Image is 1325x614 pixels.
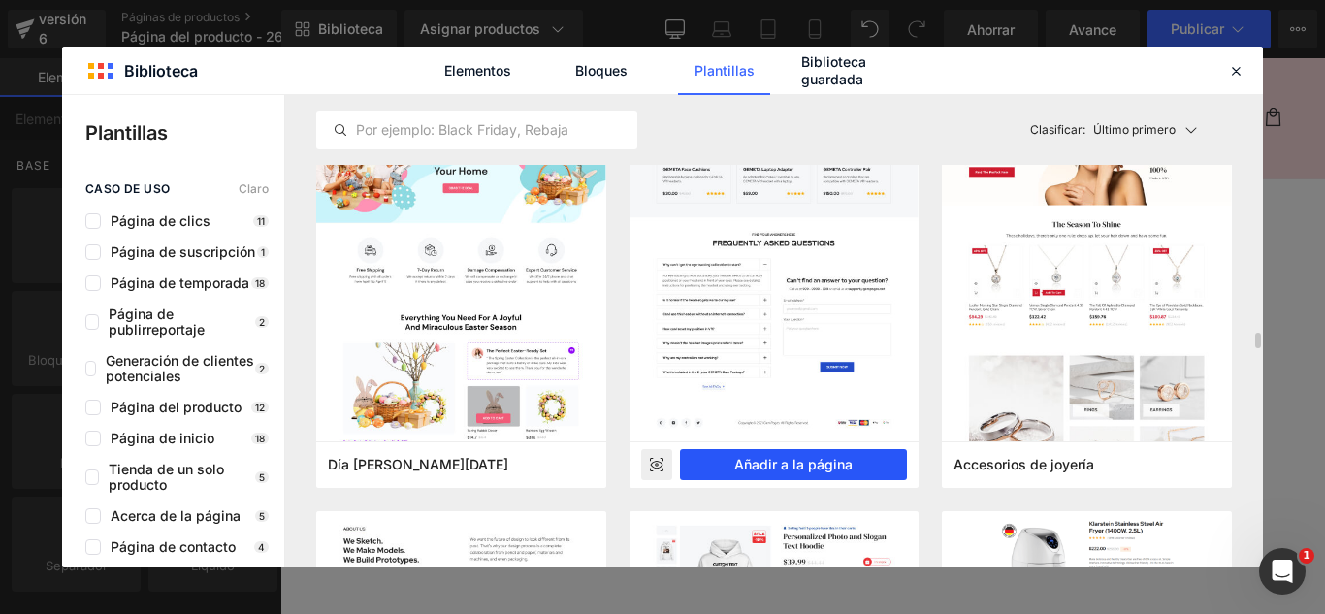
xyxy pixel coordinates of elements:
a: ESFERA [838,204,913,227]
font: Título [601,290,649,312]
font: Elementos [444,62,511,79]
summary: Búsqueda [1009,45,1051,87]
font: 1 [1303,549,1310,562]
font: Título predeterminado [622,326,809,348]
font: Biblioteca guardada [801,53,866,87]
font: 1 [261,246,265,258]
font: Tienda de un solo producto [109,461,224,493]
button: Clasificar:Último primero [1022,111,1233,149]
font: Acerca de la página [111,507,241,524]
img: ESFERA [134,194,463,523]
font: Claro [239,181,269,196]
font: 18 [255,277,265,289]
font: Generación de clientes potenciales [106,352,254,384]
font: Inicio [48,55,87,75]
font: 5 [259,471,265,483]
font: Página de inicio [111,430,214,446]
img: Exclusiva Perú [486,8,680,124]
font: S/. 165.00 [798,237,874,259]
input: Por ejemplo: Black Friday, Rebajas,... [317,118,636,142]
font: 5 [259,510,265,522]
font: Página de contacto [111,538,236,555]
font: 2 [259,316,265,328]
button: Añadir a la cesta [767,444,984,492]
font: Página de publirreportaje [109,306,205,338]
font: Bloques [575,62,628,79]
font: Clasificar: [1030,122,1085,137]
font: Página de temporada [111,275,249,291]
font: Catálogo [111,55,178,75]
font: Plantillas [85,121,168,145]
font: Contacto [201,55,272,75]
font: 11 [257,215,265,227]
iframe: Chat en vivo de Intercom [1259,548,1306,595]
button: Añadir a la página [680,449,908,480]
font: Página del producto [111,399,242,415]
font: Día [PERSON_NAME][DATE] [328,456,508,472]
font: 4 [258,541,265,553]
a: Inicio [37,45,99,85]
span: Día de Pascua [328,456,508,473]
span: Accesorios de joyería [953,456,1094,473]
a: Contacto [189,45,283,85]
font: Página de suscripción [111,243,255,260]
font: Accesorios de joyería [953,456,1094,472]
font: S/. 99.00 [884,237,952,259]
font: 18 [255,433,265,444]
a: Catálogo [99,45,190,85]
font: Último primero [1093,122,1176,137]
font: Plantillas [695,62,755,79]
div: Avance [641,449,672,480]
font: Añadir a la cesta [796,457,954,479]
font: ESFERA [838,202,913,229]
font: 2 [259,363,265,374]
font: caso de uso [85,181,170,196]
font: Cantidad [838,371,913,393]
font: Añadir a la página [734,456,853,472]
font: 12 [255,402,265,413]
font: Página de clics [111,212,210,229]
